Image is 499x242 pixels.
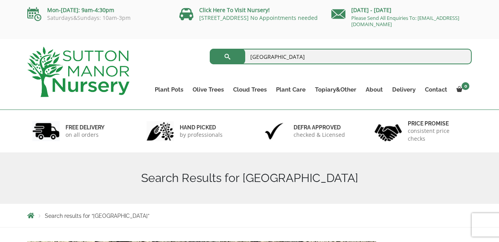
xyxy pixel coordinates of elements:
[150,84,188,95] a: Plant Pots
[27,212,472,219] nav: Breadcrumbs
[228,84,271,95] a: Cloud Trees
[65,124,104,131] h6: FREE DELIVERY
[331,5,472,15] p: [DATE] - [DATE]
[180,131,223,139] p: by professionals
[27,47,129,97] img: logo
[452,84,472,95] a: 0
[32,121,60,141] img: 1.jpg
[180,124,223,131] h6: hand picked
[420,84,452,95] a: Contact
[260,121,288,141] img: 3.jpg
[147,121,174,141] img: 2.jpg
[462,82,469,90] span: 0
[188,84,228,95] a: Olive Trees
[310,84,361,95] a: Topiary&Other
[45,213,149,219] span: Search results for “[GEOGRAPHIC_DATA]”
[294,131,345,139] p: checked & Licensed
[351,14,459,28] a: Please Send All Enquiries To: [EMAIL_ADDRESS][DOMAIN_NAME]
[408,120,467,127] h6: Price promise
[210,49,472,64] input: Search...
[294,124,345,131] h6: Defra approved
[199,14,318,21] a: [STREET_ADDRESS] No Appointments needed
[27,15,168,21] p: Saturdays&Sundays: 10am-3pm
[408,127,467,143] p: consistent price checks
[361,84,388,95] a: About
[65,131,104,139] p: on all orders
[27,171,472,185] h1: Search Results for [GEOGRAPHIC_DATA]
[271,84,310,95] a: Plant Care
[199,6,270,14] a: Click Here To Visit Nursery!
[375,119,402,143] img: 4.jpg
[388,84,420,95] a: Delivery
[27,5,168,15] p: Mon-[DATE]: 9am-4:30pm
